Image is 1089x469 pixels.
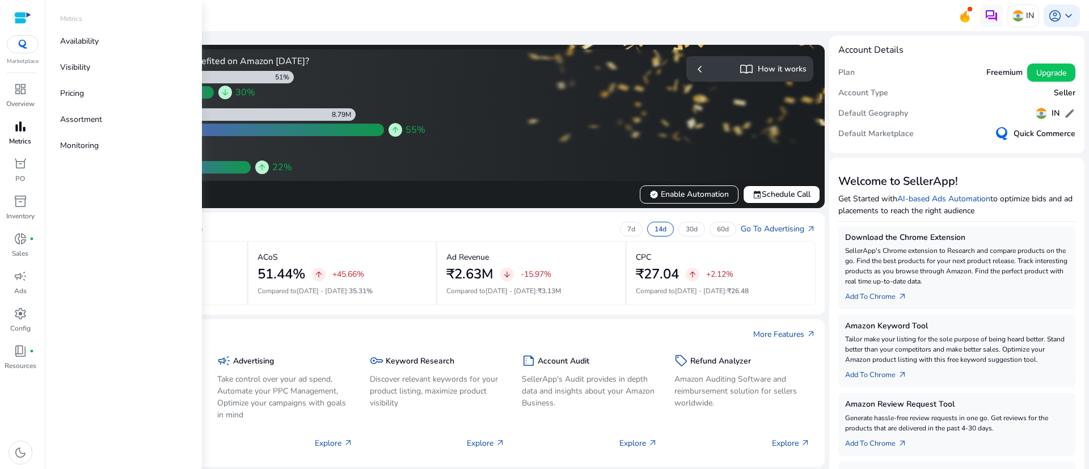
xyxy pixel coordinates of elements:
p: Compared to : [636,286,807,296]
p: Compared to : [446,286,616,296]
span: arrow_upward [688,270,697,279]
h2: ₹27.04 [636,266,679,282]
button: eventSchedule Call [743,185,820,204]
span: dark_mode [14,446,27,459]
p: Compared to : [258,286,427,296]
span: arrow_outward [807,225,816,234]
span: ₹26.48 [727,286,749,295]
p: Config [10,323,31,333]
p: Tailor make your listing for the sole purpose of being heard better. Stand better than your compe... [845,334,1069,365]
h5: Refund Analyzer [690,357,751,366]
span: bar_chart [14,120,27,133]
p: ACoS [258,251,278,263]
p: 30d [686,225,698,234]
img: in.svg [1036,108,1047,119]
span: arrow_outward [801,438,810,447]
p: Explore [467,437,505,449]
span: donut_small [14,232,27,246]
span: settings [14,307,27,320]
h5: Amazon Review Request Tool [845,400,1069,409]
p: SellerApp's Chrome extension to Research and compare products on the go. Find the best products f... [845,246,1069,286]
p: Resources [5,361,36,371]
span: arrow_outward [807,329,816,339]
p: Visibility [60,61,90,73]
a: More Featuresarrow_outward [753,328,816,340]
p: CPC [636,251,651,263]
div: 8.79M [332,110,356,119]
h4: How Smart Automation users benefited on Amazon [DATE]? [61,56,433,67]
p: IN [1026,6,1034,26]
h5: Plan [838,68,855,78]
span: arrow_upward [258,163,267,172]
span: sell [674,354,688,367]
button: verifiedEnable Automation [640,185,738,204]
div: 51% [275,73,294,82]
p: Get Started with to optimize bids and ad placements to reach the right audience [838,193,1075,217]
a: AI-based Ads Automation [897,193,990,204]
h2: ₹2.63M [446,266,493,282]
span: ₹3.13M [538,286,561,295]
span: 35.31% [349,286,373,295]
p: Ads [14,286,27,296]
a: Add To Chrome [845,286,916,302]
span: orders [14,157,27,171]
span: arrow_upward [391,125,400,134]
h5: Keyword Research [386,357,454,366]
p: 7d [627,225,635,234]
span: campaign [14,269,27,283]
span: book_4 [14,344,27,358]
span: verified [649,190,659,199]
span: 30% [235,86,255,99]
p: +2.12% [706,271,733,278]
p: PO [15,174,25,184]
p: Take control over your ad spend, Automate your PPC Management, Optimize your campaigns with goals... [217,373,353,421]
h2: 51.44% [258,266,305,282]
p: Monitoring [60,140,99,151]
img: QC-logo.svg [995,127,1009,141]
h5: How it works [758,65,807,74]
span: inventory_2 [14,195,27,208]
span: arrow_outward [898,439,907,448]
span: Schedule Call [753,188,811,200]
h5: Seller [1054,88,1075,98]
h5: Account Audit [538,357,589,366]
span: keyboard_arrow_down [1062,9,1075,23]
p: Assortment [60,113,102,125]
span: [DATE] - [DATE] [486,286,536,295]
h5: Account Type [838,88,888,98]
p: SellerApp's Audit provides in depth data and insights about your Amazon Business. [522,373,657,409]
img: QC-logo.svg [12,40,33,49]
span: 22% [272,160,292,174]
p: Discover relevant keywords for your product listing, maximize product visibility [370,373,505,409]
p: Marketplace [7,57,39,66]
span: campaign [217,354,231,367]
span: dashboard [14,82,27,96]
span: fiber_manual_record [29,349,34,353]
span: import_contacts [740,62,753,76]
p: Explore [315,437,353,449]
p: 60d [717,225,729,234]
span: fiber_manual_record [29,236,34,241]
span: arrow_outward [648,438,657,447]
span: arrow_outward [344,438,353,447]
span: Enable Automation [649,188,729,200]
span: Upgrade [1036,67,1066,79]
a: Go To Advertisingarrow_outward [741,223,816,235]
span: arrow_outward [898,292,907,301]
span: account_circle [1048,9,1062,23]
span: arrow_upward [314,270,323,279]
p: Overview [6,99,35,109]
img: in.svg [1012,10,1024,22]
span: chevron_left [693,62,707,76]
p: Pricing [60,87,84,99]
p: Sales [12,248,28,259]
h5: Freemium [986,68,1023,78]
p: Inventory [6,211,35,221]
p: Amazon Auditing Software and reimbursement solution for sellers worldwide. [674,373,810,409]
span: arrow_downward [503,270,512,279]
p: Ad Revenue [446,251,489,263]
h5: IN [1052,109,1060,119]
p: Generate hassle-free review requests in one go. Get reviews for the products that are delivered i... [845,413,1069,433]
p: Explore [619,437,657,449]
p: -15.97% [521,271,551,278]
